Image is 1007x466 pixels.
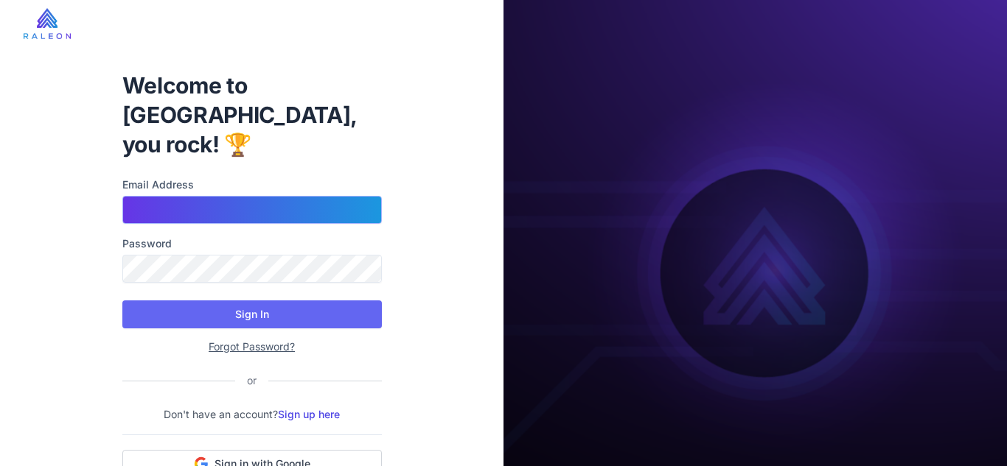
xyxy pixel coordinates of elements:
[122,71,382,159] h1: Welcome to [GEOGRAPHIC_DATA], you rock! 🏆
[24,8,71,39] img: raleon-logo-whitebg.9aac0268.jpg
[122,177,382,193] label: Email Address
[209,340,295,353] a: Forgot Password?
[122,406,382,423] p: Don't have an account?
[122,236,382,252] label: Password
[122,300,382,328] button: Sign In
[235,373,268,389] div: or
[278,408,340,420] a: Sign up here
